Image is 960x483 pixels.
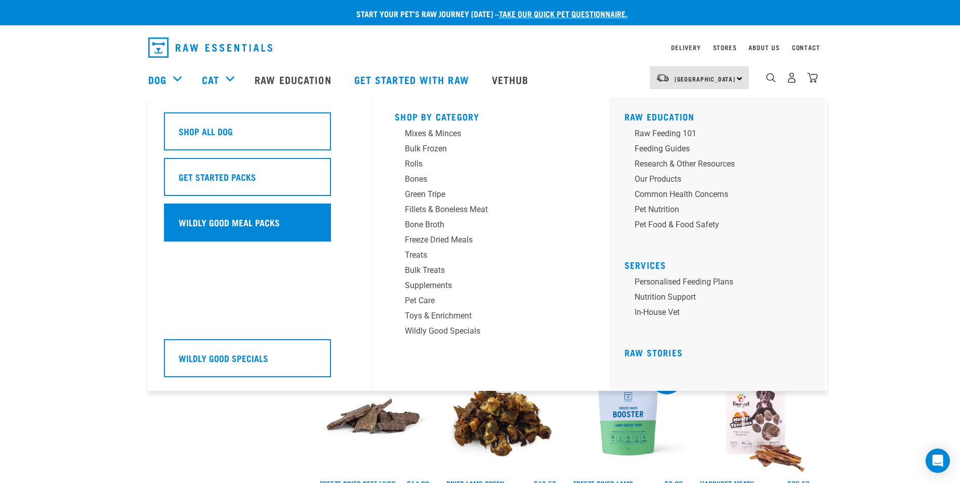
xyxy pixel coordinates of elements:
[624,204,817,219] a: Pet Nutrition
[395,310,587,325] a: Toys & Enrichment
[395,204,587,219] a: Fillets & Boneless Meat
[405,128,563,140] div: Mixes & Minces
[656,73,670,83] img: van-moving.png
[624,188,817,204] a: Common Health Concerns
[624,276,817,291] a: Personalised Feeding Plans
[395,173,587,188] a: Bones
[405,143,563,155] div: Bulk Frozen
[624,158,817,173] a: Research & Other Resources
[499,11,628,16] a: take our quick pet questionnaire.
[635,143,792,155] div: Feeding Guides
[405,173,563,185] div: Bones
[395,128,587,143] a: Mixes & Minces
[395,219,587,234] a: Bone Broth
[635,158,792,170] div: Research & Other Resources
[395,143,587,158] a: Bulk Frozen
[671,46,700,49] a: Delivery
[405,204,563,216] div: Fillets & Boneless Meat
[317,359,432,474] img: Stack Of Freeze Dried Beef Liver For Pets
[792,46,820,49] a: Contact
[766,73,776,83] img: home-icon-1@2x.png
[748,46,779,49] a: About Us
[624,128,817,143] a: Raw Feeding 101
[624,306,817,321] a: In-house vet
[482,59,541,100] a: Vethub
[344,59,482,100] a: Get started with Raw
[624,114,695,119] a: Raw Education
[395,249,587,264] a: Treats
[405,310,563,322] div: Toys & Enrichment
[202,72,219,87] a: Cat
[624,291,817,306] a: Nutrition Support
[635,173,792,185] div: Our Products
[164,158,356,204] a: Get Started Packs
[164,339,356,385] a: Wildly Good Specials
[395,234,587,249] a: Freeze Dried Meals
[148,72,166,87] a: Dog
[244,59,344,100] a: Raw Education
[624,143,817,158] a: Feeding Guides
[713,46,737,49] a: Stores
[395,264,587,279] a: Bulk Treats
[635,188,792,200] div: Common Health Concerns
[624,260,817,268] h5: Services
[635,204,792,216] div: Pet Nutrition
[624,173,817,188] a: Our Products
[395,158,587,173] a: Rolls
[395,188,587,204] a: Green Tripe
[405,295,563,307] div: Pet Care
[405,279,563,292] div: Supplements
[395,111,587,119] h5: Shop By Category
[179,125,233,138] h5: Shop All Dog
[164,112,356,158] a: Shop All Dog
[405,249,563,261] div: Treats
[675,77,736,80] span: [GEOGRAPHIC_DATA]
[164,204,356,249] a: Wildly Good Meal Packs
[786,72,797,83] img: user.png
[395,279,587,295] a: Supplements
[405,234,563,246] div: Freeze Dried Meals
[635,219,792,231] div: Pet Food & Food Safety
[697,359,812,474] img: Happy Pet Meaty Tendons New Package
[926,449,950,473] div: Open Intercom Messenger
[405,219,563,231] div: Bone Broth
[140,33,820,62] nav: dropdown navigation
[807,72,818,83] img: home-icon@2x.png
[571,359,686,474] img: Freeze Dried Lamb Green Tripe
[395,295,587,310] a: Pet Care
[624,219,817,234] a: Pet Food & Food Safety
[179,351,268,365] h5: Wildly Good Specials
[179,216,280,229] h5: Wildly Good Meal Packs
[395,325,587,340] a: Wildly Good Specials
[179,170,256,183] h5: Get Started Packs
[148,37,272,58] img: Raw Essentials Logo
[405,188,563,200] div: Green Tripe
[444,359,559,474] img: Pile Of Dried Lamb Tripe For Pets
[624,350,683,355] a: Raw Stories
[635,128,792,140] div: Raw Feeding 101
[405,325,563,337] div: Wildly Good Specials
[405,158,563,170] div: Rolls
[405,264,563,276] div: Bulk Treats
